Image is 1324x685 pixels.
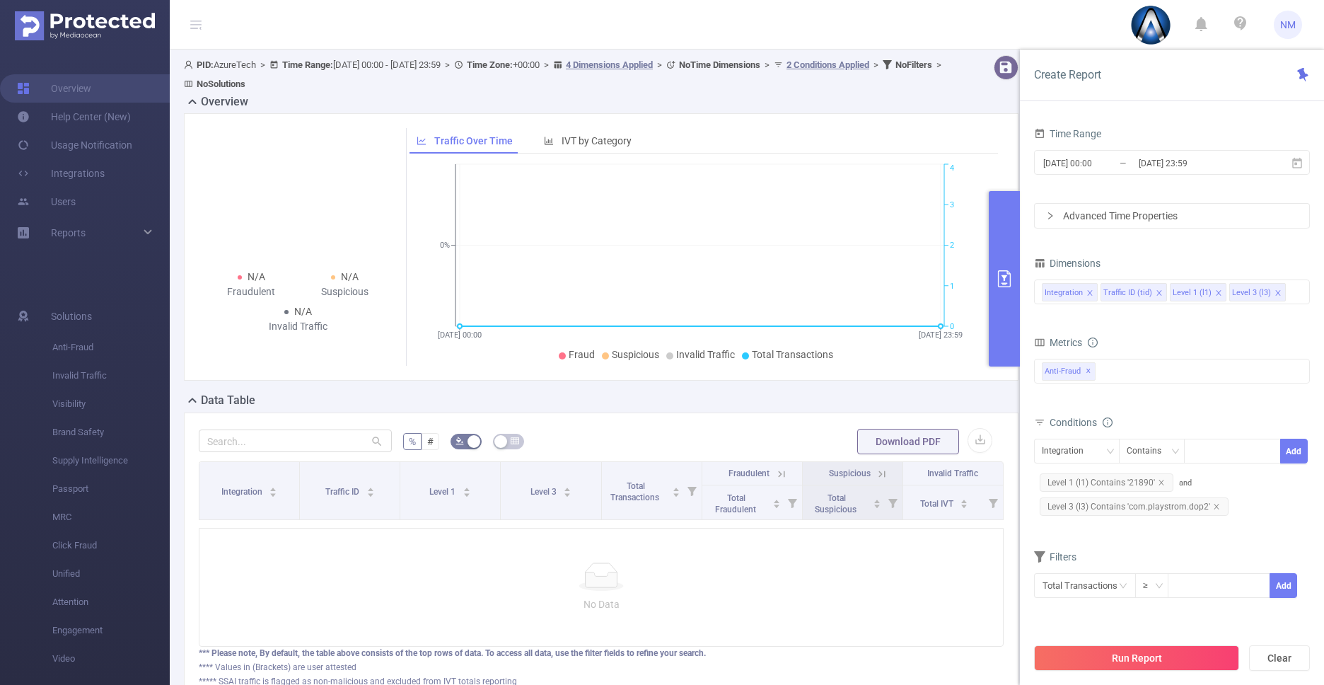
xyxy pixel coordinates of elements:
span: Filters [1034,551,1076,563]
i: icon: info-circle [1103,418,1113,427]
div: Sort [463,485,471,494]
span: > [869,59,883,70]
i: icon: caret-down [672,491,680,495]
i: icon: caret-up [772,497,780,502]
span: ✕ [1086,363,1091,380]
input: Search... [199,430,392,452]
button: Run Report [1034,645,1239,671]
span: Time Range [1034,128,1101,139]
tspan: 3 [950,200,954,209]
b: No Solutions [197,79,245,89]
span: Level 3 (l3) Contains 'com.playstrom.dop2' [1040,497,1229,516]
span: Traffic ID [325,487,361,497]
span: AzureTech [DATE] 00:00 - [DATE] 23:59 +00:00 [184,59,946,89]
div: *** Please note, By default, the table above consists of the top rows of data. To access all data... [199,647,1004,660]
tspan: 2 [950,241,954,251]
li: Level 3 (l3) [1229,283,1286,301]
span: Fraud [569,349,595,360]
a: Integrations [17,159,105,188]
i: icon: caret-up [873,497,881,502]
a: Overview [17,74,91,103]
span: Total Suspicious [815,493,859,514]
div: Sort [366,485,375,494]
span: Conditions [1050,417,1113,428]
div: Invalid Traffic [251,319,345,334]
span: > [540,59,553,70]
span: > [256,59,269,70]
button: Clear [1249,645,1310,671]
h2: Overview [201,93,248,110]
i: icon: caret-up [672,485,680,490]
span: > [760,59,774,70]
button: Download PDF [857,429,959,454]
span: N/A [294,306,312,317]
span: > [932,59,946,70]
span: Invalid Traffic [676,349,735,360]
i: icon: user [184,60,197,69]
span: N/A [248,271,265,282]
li: Integration [1042,283,1098,301]
span: Attention [52,588,170,616]
span: IVT by Category [562,135,632,146]
span: NM [1280,11,1296,39]
h2: Data Table [201,392,255,409]
i: icon: close [1274,289,1282,298]
i: icon: close [1213,503,1220,510]
div: Suspicious [298,284,393,299]
span: Brand Safety [52,418,170,447]
i: icon: caret-down [873,502,881,507]
b: No Time Dimensions [679,59,760,70]
span: Traffic Over Time [434,135,513,146]
span: Invalid Traffic [52,362,170,390]
span: Create Report [1034,68,1101,81]
i: Filter menu [682,462,702,519]
i: icon: down [1155,582,1163,592]
i: icon: caret-up [564,485,571,490]
i: icon: right [1046,212,1055,220]
i: icon: caret-up [269,485,277,490]
b: Time Zone: [467,59,513,70]
b: PID: [197,59,214,70]
span: Reports [51,227,86,238]
a: Reports [51,219,86,247]
span: Dimensions [1034,258,1101,269]
tspan: 4 [950,164,954,173]
i: icon: caret-down [772,502,780,507]
div: **** Values in (Brackets) are user attested [199,661,1004,674]
i: icon: caret-down [366,491,374,495]
i: icon: caret-up [463,485,471,490]
tspan: 0 [950,322,954,331]
div: Traffic ID (tid) [1103,284,1152,302]
input: Start date [1042,154,1156,173]
span: Visibility [52,390,170,418]
i: icon: down [1171,447,1180,457]
span: Total Transactions [610,481,661,502]
i: icon: caret-up [960,497,968,502]
i: icon: close [1156,289,1163,298]
span: Fraudulent [728,468,770,478]
i: icon: caret-up [366,485,374,490]
span: Suspicious [612,349,659,360]
i: icon: caret-down [564,491,571,495]
div: Fraudulent [204,284,298,299]
span: > [441,59,454,70]
span: Invalid Traffic [927,468,978,478]
span: N/A [341,271,359,282]
div: Sort [269,485,277,494]
i: icon: bg-colors [455,437,464,445]
span: MRC [52,503,170,531]
i: icon: bar-chart [544,136,554,146]
i: icon: close [1158,479,1165,486]
i: Filter menu [782,485,802,519]
i: Filter menu [983,485,1003,519]
i: icon: table [511,437,519,445]
span: Total Fraudulent [715,493,758,514]
span: % [409,436,416,447]
div: Integration [1045,284,1083,302]
tspan: [DATE] 23:59 [919,330,963,340]
i: icon: close [1215,289,1222,298]
span: Anti-Fraud [1042,362,1096,381]
span: Supply Intelligence [52,447,170,475]
button: Add [1270,573,1297,598]
i: Filter menu [883,485,902,519]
